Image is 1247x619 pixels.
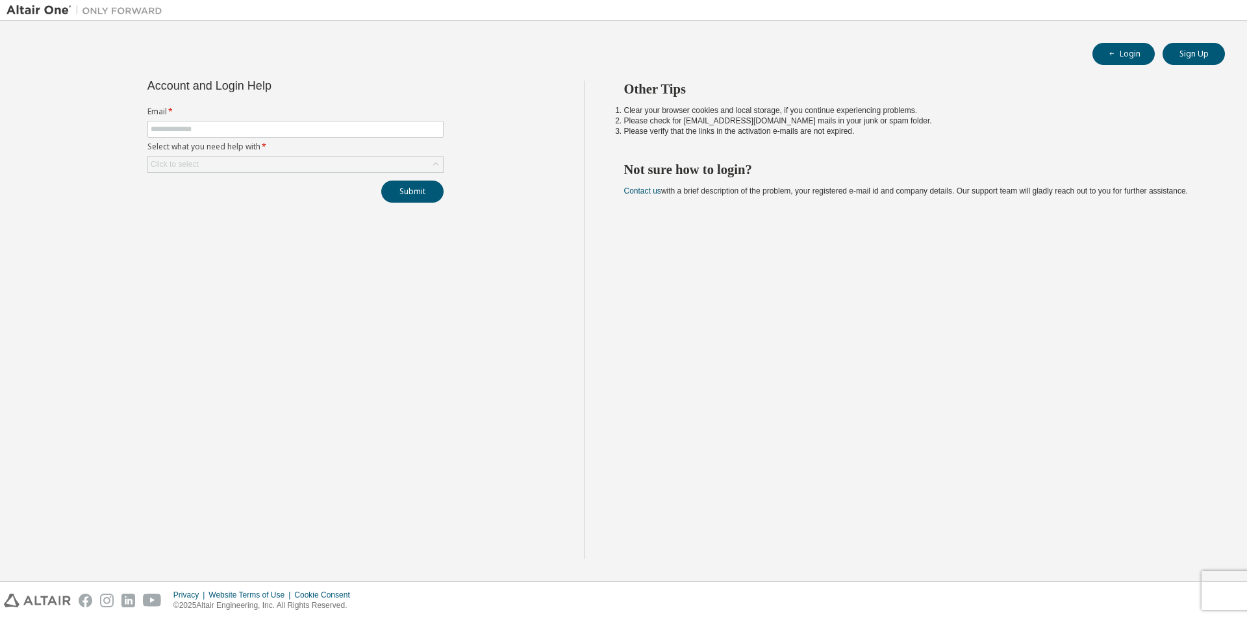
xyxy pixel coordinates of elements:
button: Login [1092,43,1155,65]
button: Sign Up [1163,43,1225,65]
button: Submit [381,181,444,203]
img: youtube.svg [143,594,162,607]
div: Click to select [151,159,199,170]
img: instagram.svg [100,594,114,607]
div: Cookie Consent [294,590,357,600]
span: with a brief description of the problem, your registered e-mail id and company details. Our suppo... [624,186,1188,196]
li: Please verify that the links in the activation e-mails are not expired. [624,126,1202,136]
h2: Not sure how to login? [624,161,1202,178]
div: Click to select [148,157,443,172]
div: Account and Login Help [147,81,384,91]
label: Email [147,107,444,117]
li: Please check for [EMAIL_ADDRESS][DOMAIN_NAME] mails in your junk or spam folder. [624,116,1202,126]
div: Privacy [173,590,208,600]
h2: Other Tips [624,81,1202,97]
img: altair_logo.svg [4,594,71,607]
img: Altair One [6,4,169,17]
p: © 2025 Altair Engineering, Inc. All Rights Reserved. [173,600,358,611]
div: Website Terms of Use [208,590,294,600]
li: Clear your browser cookies and local storage, if you continue experiencing problems. [624,105,1202,116]
a: Contact us [624,186,661,196]
img: linkedin.svg [121,594,135,607]
label: Select what you need help with [147,142,444,152]
img: facebook.svg [79,594,92,607]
